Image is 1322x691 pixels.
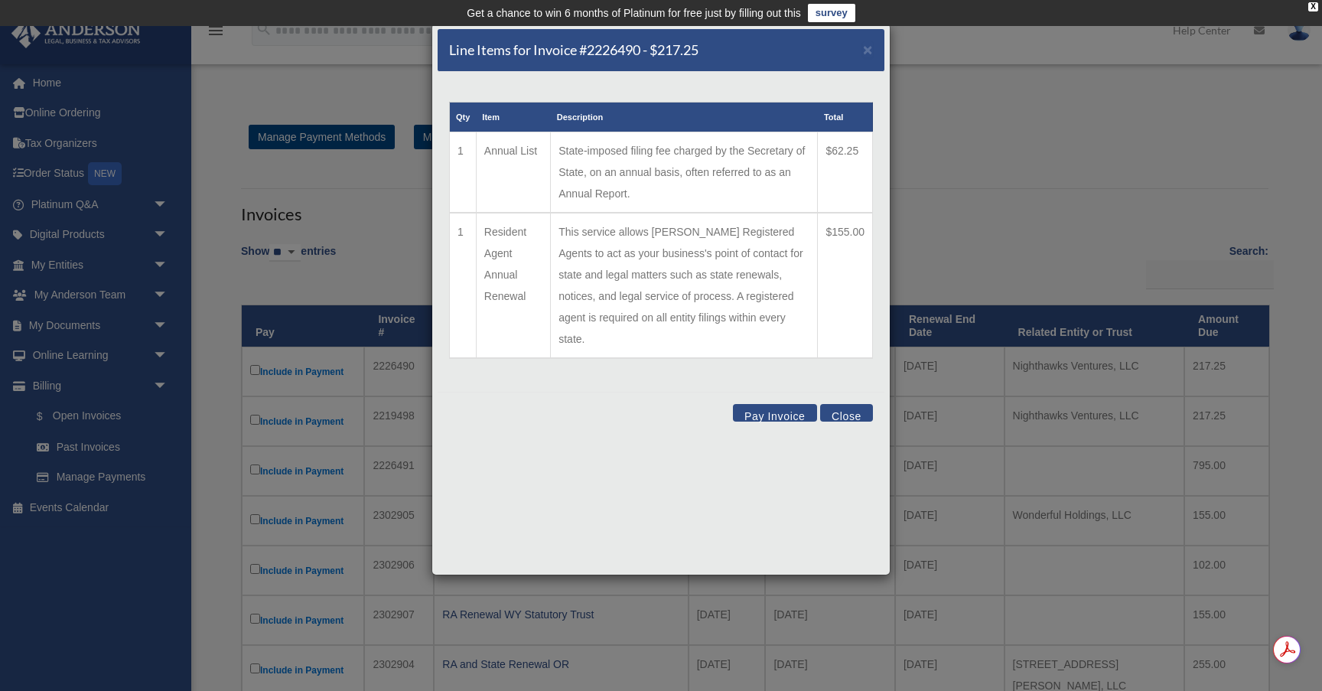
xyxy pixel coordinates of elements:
[551,132,818,213] td: State-imposed filing fee charged by the Secretary of State, on an annual basis, often referred to...
[450,132,477,213] td: 1
[476,132,550,213] td: Annual List
[820,404,873,422] button: Close
[551,103,818,132] th: Description
[467,4,801,22] div: Get a chance to win 6 months of Platinum for free just by filling out this
[818,103,873,132] th: Total
[1308,2,1318,11] div: close
[449,41,698,60] h5: Line Items for Invoice #2226490 - $217.25
[818,213,873,358] td: $155.00
[450,103,477,132] th: Qty
[450,213,477,358] td: 1
[551,213,818,358] td: This service allows [PERSON_NAME] Registered Agents to act as your business's point of contact fo...
[808,4,855,22] a: survey
[733,404,817,422] button: Pay Invoice
[476,103,550,132] th: Item
[863,41,873,57] button: Close
[863,41,873,58] span: ×
[476,213,550,358] td: Resident Agent Annual Renewal
[818,132,873,213] td: $62.25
